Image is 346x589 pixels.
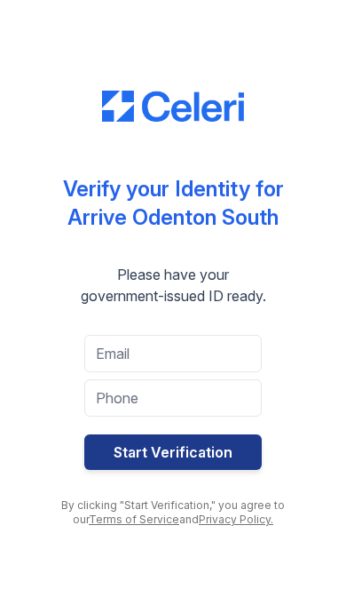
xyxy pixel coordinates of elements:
[81,264,266,306] div: Please have your government-issued ID ready.
[102,91,244,123] img: CE_Logo_Blue-a8612792a0a2168367f1c8372b55b34899dd931a85d93a1a3d3e32e68fde9ad4.png
[84,335,262,372] input: Email
[199,513,273,526] a: Privacy Policy.
[84,434,262,470] button: Start Verification
[49,498,297,527] div: By clicking "Start Verification," you agree to our and
[63,175,284,232] div: Verify your Identity for Arrive Odenton South
[84,379,262,417] input: Phone
[89,513,179,526] a: Terms of Service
